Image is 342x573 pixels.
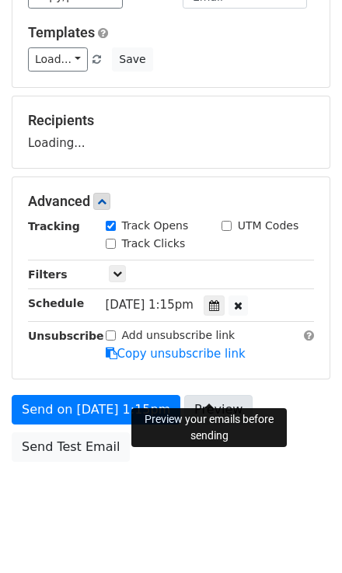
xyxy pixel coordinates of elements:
a: Preview [184,395,253,425]
a: Send Test Email [12,432,130,462]
a: Send on [DATE] 1:15pm [12,395,180,425]
strong: Unsubscribe [28,330,104,342]
a: Load... [28,47,88,72]
h5: Recipients [28,112,314,129]
strong: Schedule [28,297,84,309]
div: Preview your emails before sending [131,408,287,447]
strong: Tracking [28,220,80,232]
label: Track Opens [122,218,189,234]
label: UTM Codes [238,218,298,234]
a: Templates [28,24,95,40]
h5: Advanced [28,193,314,210]
button: Save [112,47,152,72]
strong: Filters [28,268,68,281]
a: Copy unsubscribe link [106,347,246,361]
iframe: Chat Widget [264,498,342,573]
div: Loading... [28,112,314,152]
label: Track Clicks [122,236,186,252]
span: [DATE] 1:15pm [106,298,194,312]
label: Add unsubscribe link [122,327,236,344]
